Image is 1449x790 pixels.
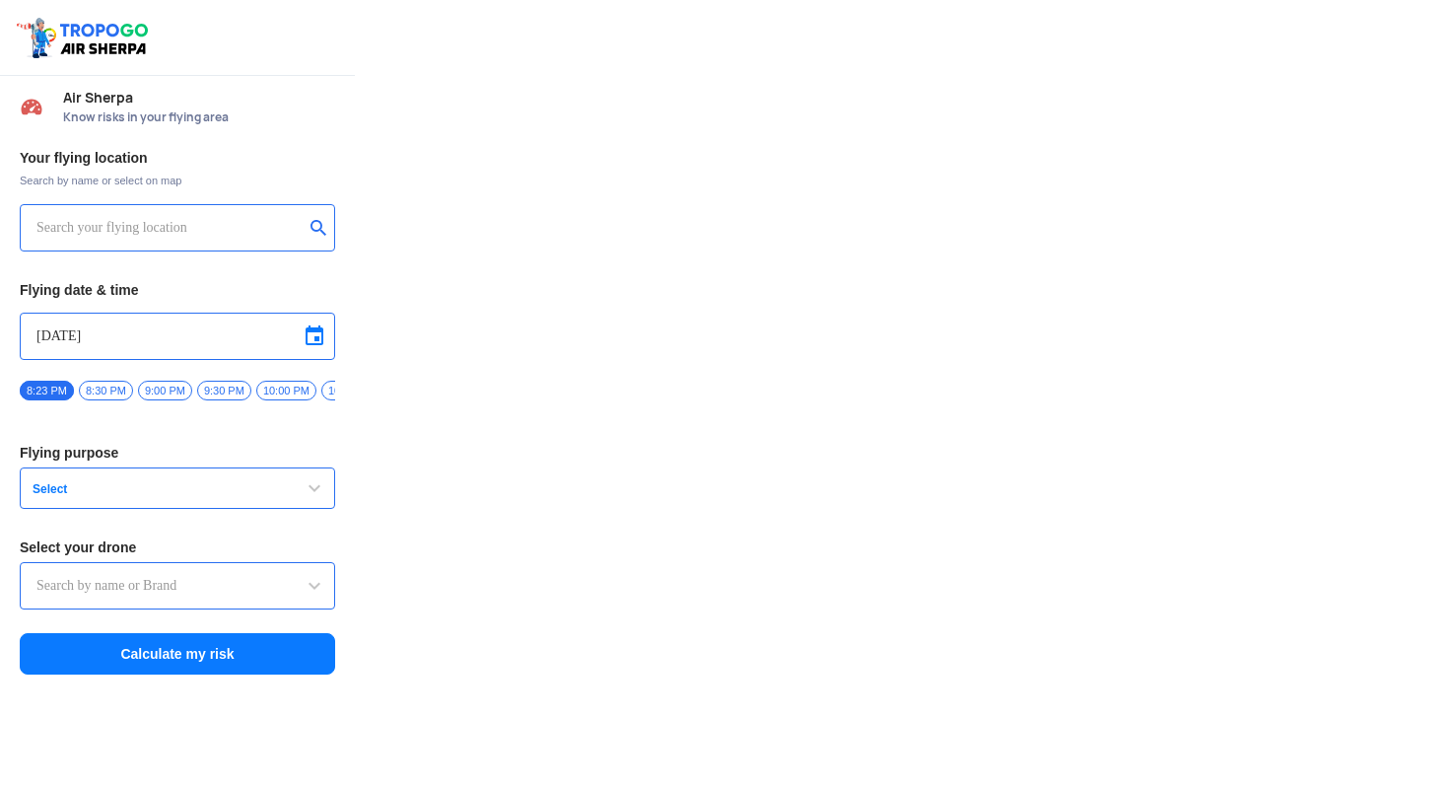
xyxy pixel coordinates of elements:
[36,216,304,240] input: Search your flying location
[36,324,318,348] input: Select Date
[20,446,335,460] h3: Flying purpose
[63,90,335,106] span: Air Sherpa
[256,381,316,400] span: 10:00 PM
[197,381,251,400] span: 9:30 PM
[25,481,271,497] span: Select
[20,381,74,400] span: 8:23 PM
[20,95,43,118] img: Risk Scores
[321,381,381,400] span: 10:30 PM
[63,109,335,125] span: Know risks in your flying area
[20,151,335,165] h3: Your flying location
[138,381,192,400] span: 9:00 PM
[20,173,335,188] span: Search by name or select on map
[36,574,318,598] input: Search by name or Brand
[20,633,335,675] button: Calculate my risk
[20,283,335,297] h3: Flying date & time
[20,467,335,509] button: Select
[15,15,155,60] img: ic_tgdronemaps.svg
[79,381,133,400] span: 8:30 PM
[20,540,335,554] h3: Select your drone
